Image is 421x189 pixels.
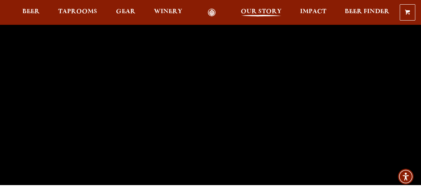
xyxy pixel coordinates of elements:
[111,9,140,16] a: Gear
[54,9,102,16] a: Taprooms
[18,9,44,16] a: Beer
[198,9,225,16] a: Odell Home
[241,9,282,15] span: Our Story
[22,9,40,15] span: Beer
[116,9,135,15] span: Gear
[295,9,331,16] a: Impact
[154,9,182,15] span: Winery
[345,9,389,15] span: Beer Finder
[300,9,326,15] span: Impact
[398,169,414,184] div: Accessibility Menu
[340,9,394,16] a: Beer Finder
[58,9,97,15] span: Taprooms
[149,9,187,16] a: Winery
[236,9,286,16] a: Our Story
